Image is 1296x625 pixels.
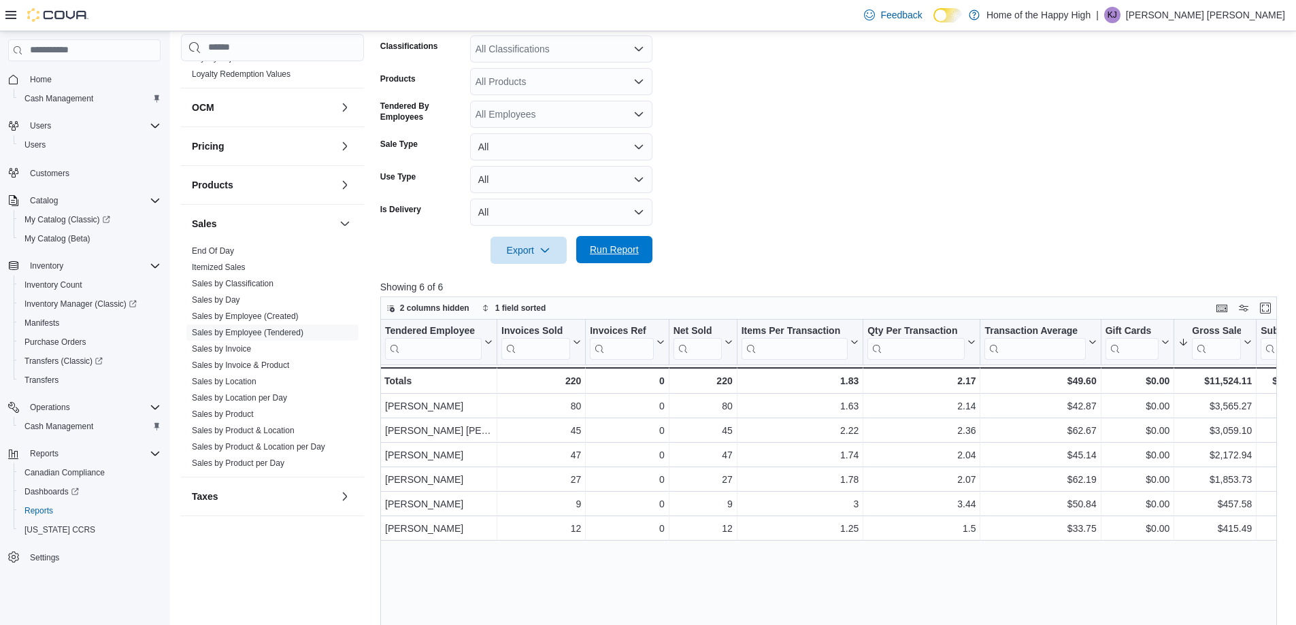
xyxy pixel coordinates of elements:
[192,178,233,192] h3: Products
[1105,422,1169,439] div: $0.00
[24,258,69,274] button: Inventory
[19,372,161,388] span: Transfers
[380,139,418,150] label: Sale Type
[19,90,99,107] a: Cash Management
[19,277,161,293] span: Inventory Count
[192,217,217,231] h3: Sales
[24,421,93,432] span: Cash Management
[24,356,103,367] span: Transfers (Classic)
[385,447,493,463] div: [PERSON_NAME]
[24,549,161,566] span: Settings
[192,139,334,153] button: Pricing
[192,393,287,403] a: Sales by Location per Day
[30,260,63,271] span: Inventory
[24,192,63,209] button: Catalog
[1108,7,1117,23] span: KJ
[499,237,559,264] span: Export
[590,398,664,414] div: 0
[14,463,166,482] button: Canadian Compliance
[24,299,137,309] span: Inventory Manager (Classic)
[8,64,161,603] nav: Complex example
[337,138,353,154] button: Pricing
[501,325,570,360] div: Invoices Sold
[867,447,976,463] div: 2.04
[742,520,859,537] div: 1.25
[19,522,161,538] span: Washington CCRS
[590,243,639,256] span: Run Report
[24,399,76,416] button: Operations
[590,325,653,338] div: Invoices Ref
[385,398,493,414] div: [PERSON_NAME]
[1105,471,1169,488] div: $0.00
[30,552,59,563] span: Settings
[867,422,976,439] div: 2.36
[3,547,166,567] button: Settings
[742,398,859,414] div: 1.63
[24,71,161,88] span: Home
[986,7,1091,23] p: Home of the Happy High
[24,258,161,274] span: Inventory
[501,471,581,488] div: 27
[14,501,166,520] button: Reports
[24,165,75,182] a: Customers
[1178,496,1252,512] div: $457.58
[1192,325,1241,338] div: Gross Sales
[14,275,166,294] button: Inventory Count
[1105,325,1169,360] button: Gift Cards
[470,133,652,161] button: All
[984,447,1096,463] div: $45.14
[742,496,859,512] div: 3
[192,217,334,231] button: Sales
[19,353,161,369] span: Transfers (Classic)
[3,191,166,210] button: Catalog
[673,325,721,360] div: Net Sold
[673,325,721,338] div: Net Sold
[385,325,482,360] div: Tendered Employee
[192,246,234,256] span: End Of Day
[3,163,166,182] button: Customers
[14,371,166,390] button: Transfers
[192,295,240,305] a: Sales by Day
[192,409,254,419] a: Sales by Product
[192,178,334,192] button: Products
[984,422,1096,439] div: $62.67
[24,318,59,328] span: Manifests
[3,444,166,463] button: Reports
[192,328,303,337] a: Sales by Employee (Tendered)
[192,360,289,371] span: Sales by Invoice & Product
[867,496,976,512] div: 3.44
[192,279,273,288] a: Sales by Classification
[14,520,166,539] button: [US_STATE] CCRS
[984,398,1096,414] div: $42.87
[3,116,166,135] button: Users
[590,471,664,488] div: 0
[192,377,256,386] a: Sales by Location
[385,325,493,360] button: Tendered Employee
[192,69,290,80] span: Loyalty Redemption Values
[19,296,161,312] span: Inventory Manager (Classic)
[192,442,325,452] a: Sales by Product & Location per Day
[741,325,848,338] div: Items Per Transaction
[501,398,581,414] div: 80
[19,212,161,228] span: My Catalog (Classic)
[590,520,664,537] div: 0
[192,139,224,153] h3: Pricing
[741,325,859,360] button: Items Per Transaction
[19,353,108,369] a: Transfers (Classic)
[24,524,95,535] span: [US_STATE] CCRS
[3,69,166,89] button: Home
[19,296,142,312] a: Inventory Manager (Classic)
[14,210,166,229] a: My Catalog (Classic)
[30,74,52,85] span: Home
[385,325,482,338] div: Tendered Employee
[19,418,161,435] span: Cash Management
[27,8,88,22] img: Cova
[24,505,53,516] span: Reports
[14,333,166,352] button: Purchase Orders
[867,325,965,360] div: Qty Per Transaction
[741,373,859,389] div: 1.83
[380,171,416,182] label: Use Type
[24,139,46,150] span: Users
